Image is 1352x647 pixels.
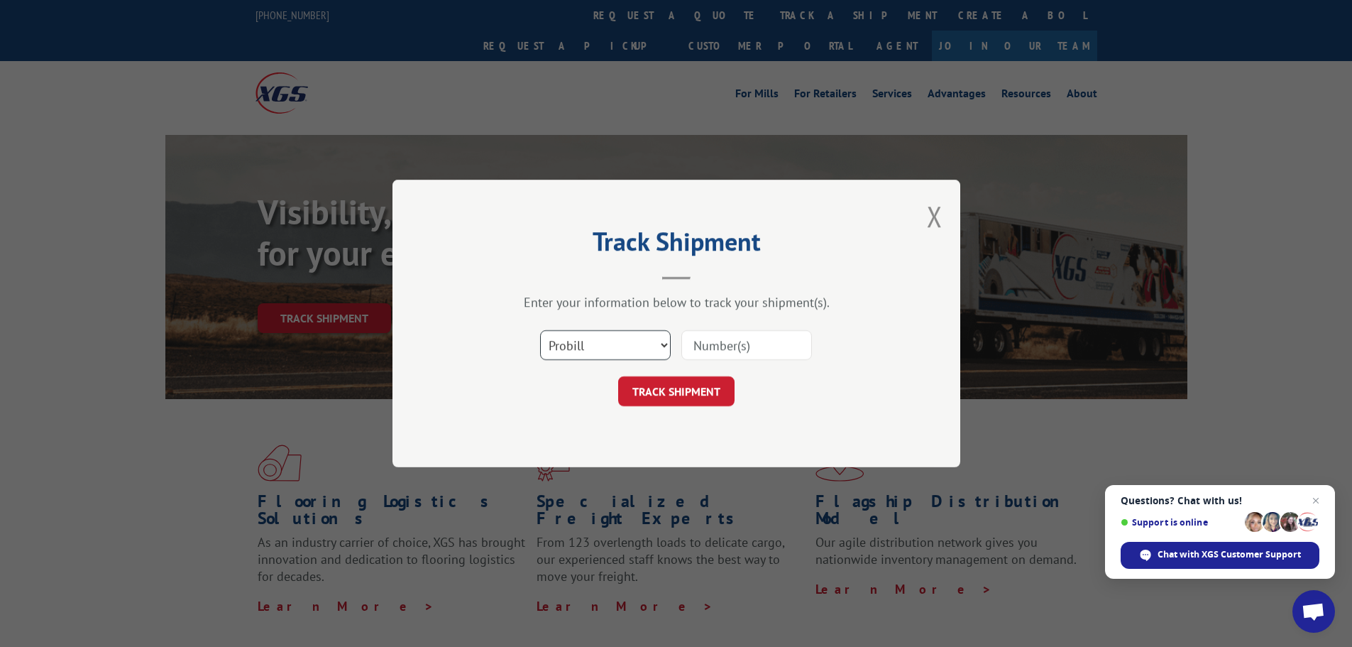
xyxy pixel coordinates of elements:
[681,330,812,360] input: Number(s)
[463,232,889,259] h2: Track Shipment
[1121,542,1319,569] span: Chat with XGS Customer Support
[1158,548,1301,561] span: Chat with XGS Customer Support
[1121,517,1240,528] span: Support is online
[618,376,735,406] button: TRACK SHIPMENT
[1121,495,1319,506] span: Questions? Chat with us!
[1292,590,1335,633] a: Open chat
[463,294,889,310] div: Enter your information below to track your shipment(s).
[927,197,942,235] button: Close modal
